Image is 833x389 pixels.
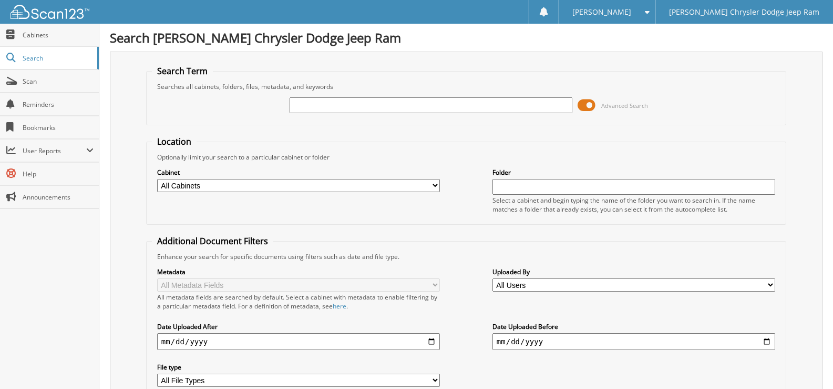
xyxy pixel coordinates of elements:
span: Search [23,54,92,63]
div: Select a cabinet and begin typing the name of the folder you want to search in. If the name match... [492,196,775,214]
iframe: Chat Widget [780,338,833,389]
legend: Search Term [152,65,213,77]
label: Metadata [157,267,440,276]
div: Enhance your search for specific documents using filters such as date and file type. [152,252,780,261]
label: Folder [492,168,775,177]
span: Advanced Search [601,102,648,109]
img: scan123-logo-white.svg [11,5,89,19]
span: Scan [23,77,94,86]
div: Optionally limit your search to a particular cabinet or folder [152,153,780,162]
span: [PERSON_NAME] Chrysler Dodge Jeep Ram [669,9,819,15]
span: User Reports [23,146,86,155]
span: Bookmarks [23,123,94,132]
span: [PERSON_NAME] [572,9,631,15]
legend: Location [152,136,197,147]
span: Help [23,169,94,178]
legend: Additional Document Filters [152,235,273,247]
span: Cabinets [23,31,94,39]
a: here [333,302,346,311]
label: Date Uploaded Before [492,322,775,331]
label: File type [157,363,440,372]
span: Reminders [23,100,94,109]
h1: Search [PERSON_NAME] Chrysler Dodge Jeep Ram [110,29,822,46]
input: start [157,333,440,350]
div: Searches all cabinets, folders, files, metadata, and keywords [152,82,780,91]
label: Cabinet [157,168,440,177]
span: Announcements [23,193,94,202]
input: end [492,333,775,350]
label: Date Uploaded After [157,322,440,331]
label: Uploaded By [492,267,775,276]
div: All metadata fields are searched by default. Select a cabinet with metadata to enable filtering b... [157,293,440,311]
